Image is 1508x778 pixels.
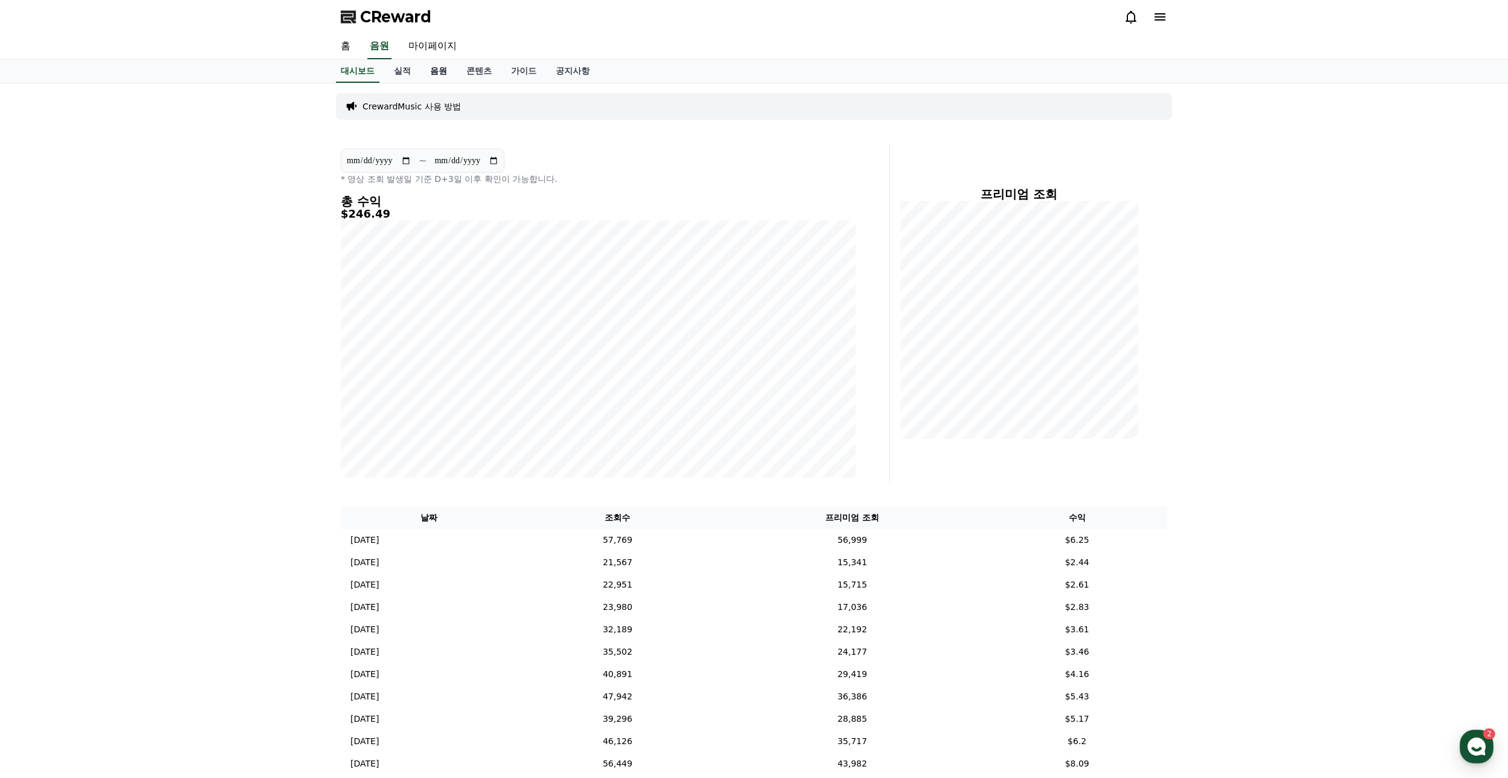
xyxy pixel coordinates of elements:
[350,735,379,748] p: [DATE]
[518,641,718,663] td: 35,502
[987,753,1167,775] td: $8.09
[987,596,1167,618] td: $2.83
[518,618,718,641] td: 32,189
[187,401,201,411] span: 설정
[718,618,987,641] td: 22,192
[457,60,501,83] a: 콘텐츠
[987,529,1167,551] td: $6.25
[111,402,125,412] span: 대화
[501,60,546,83] a: 가이드
[718,507,987,529] th: 프리미엄 조회
[350,757,379,770] p: [DATE]
[341,208,855,220] h5: $246.49
[350,601,379,614] p: [DATE]
[718,686,987,708] td: 36,386
[350,556,379,569] p: [DATE]
[350,534,379,546] p: [DATE]
[350,623,379,636] p: [DATE]
[367,34,391,59] a: 음원
[987,574,1167,596] td: $2.61
[987,730,1167,753] td: $6.2
[518,663,718,686] td: 40,891
[718,551,987,574] td: 15,341
[987,641,1167,663] td: $3.46
[987,686,1167,708] td: $5.43
[718,730,987,753] td: 35,717
[987,551,1167,574] td: $2.44
[399,34,466,59] a: 마이페이지
[518,551,718,574] td: 21,567
[900,187,1138,201] h4: 프리미엄 조회
[718,663,987,686] td: 29,419
[350,668,379,681] p: [DATE]
[360,7,431,27] span: CReward
[336,60,379,83] a: 대시보드
[987,708,1167,730] td: $5.17
[331,34,360,59] a: 홈
[987,618,1167,641] td: $3.61
[718,529,987,551] td: 56,999
[350,579,379,591] p: [DATE]
[38,401,45,411] span: 홈
[156,383,232,413] a: 설정
[384,60,420,83] a: 실적
[718,596,987,618] td: 17,036
[518,529,718,551] td: 57,769
[341,173,855,185] p: * 영상 조회 발생일 기준 D+3일 이후 확인이 가능합니다.
[419,154,427,168] p: ~
[518,708,718,730] td: 39,296
[518,686,718,708] td: 47,942
[718,641,987,663] td: 24,177
[518,730,718,753] td: 46,126
[362,100,461,112] a: CrewardMusic 사용 방법
[718,753,987,775] td: 43,982
[341,7,431,27] a: CReward
[341,507,518,529] th: 날짜
[546,60,599,83] a: 공지사항
[4,383,80,413] a: 홈
[718,708,987,730] td: 28,885
[123,383,127,392] span: 2
[80,383,156,413] a: 2대화
[518,753,718,775] td: 56,449
[350,646,379,658] p: [DATE]
[987,663,1167,686] td: $4.16
[518,507,718,529] th: 조회수
[350,713,379,725] p: [DATE]
[718,574,987,596] td: 15,715
[518,574,718,596] td: 22,951
[518,596,718,618] td: 23,980
[420,60,457,83] a: 음원
[987,507,1167,529] th: 수익
[350,690,379,703] p: [DATE]
[341,195,855,208] h4: 총 수익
